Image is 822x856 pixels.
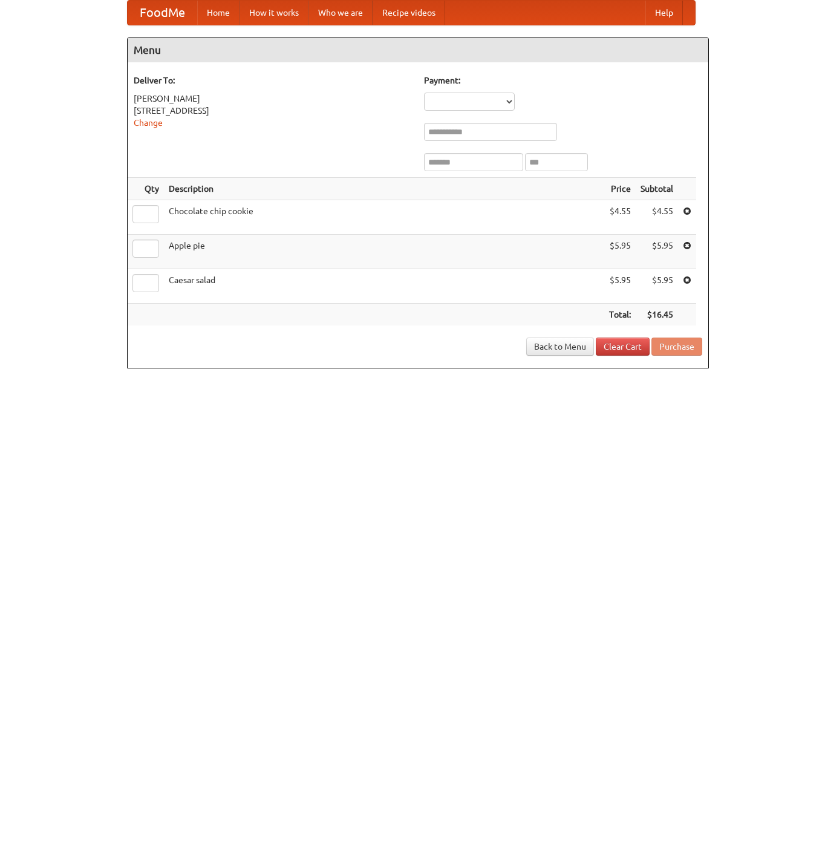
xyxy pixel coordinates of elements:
[134,118,163,128] a: Change
[240,1,308,25] a: How it works
[164,178,604,200] th: Description
[596,338,650,356] a: Clear Cart
[128,178,164,200] th: Qty
[128,1,197,25] a: FoodMe
[604,304,636,326] th: Total:
[636,235,678,269] td: $5.95
[604,200,636,235] td: $4.55
[164,200,604,235] td: Chocolate chip cookie
[308,1,373,25] a: Who we are
[373,1,445,25] a: Recipe videos
[651,338,702,356] button: Purchase
[645,1,683,25] a: Help
[604,178,636,200] th: Price
[636,178,678,200] th: Subtotal
[636,269,678,304] td: $5.95
[604,235,636,269] td: $5.95
[164,235,604,269] td: Apple pie
[197,1,240,25] a: Home
[134,93,412,105] div: [PERSON_NAME]
[636,304,678,326] th: $16.45
[164,269,604,304] td: Caesar salad
[134,74,412,87] h5: Deliver To:
[636,200,678,235] td: $4.55
[604,269,636,304] td: $5.95
[424,74,702,87] h5: Payment:
[128,38,708,62] h4: Menu
[526,338,594,356] a: Back to Menu
[134,105,412,117] div: [STREET_ADDRESS]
